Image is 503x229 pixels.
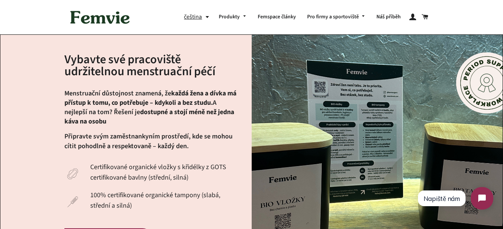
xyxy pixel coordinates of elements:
[252,7,302,27] a: Femspace články
[64,132,240,150] h6: Připravte svým zaměstnankyním prostředí, kde se mohou cítit pohodlně a respektovaně – každý den.
[411,181,500,216] iframe: Tidio Chat
[64,193,81,210] img: TOTM_Product_Icons_Isolated_v2_NON_APP_TAMPON_50x.svg
[64,165,81,182] img: TOTM_Product_Icons_Isolated_v2_PADS-1_50x.svg
[64,89,236,107] strong: každá žena a dívka má přístup k tomu, co potřebuje – kdykoli a bez studu.
[81,162,240,183] p: Certifikované organické vložky s křidélky z GOTS certifikované bavlny (střední, silná)
[81,190,240,211] p: 100% certifikované organické tampony (slabá, střední a silná)
[213,7,252,27] a: Produkty
[302,7,371,27] a: Pro firmy a sportoviště
[64,107,234,126] strong: dostupné a stojí méně než jedna káva na osobu
[184,12,213,22] button: čeština
[66,6,134,29] img: Femvie
[371,7,406,27] a: Náš příběh
[64,54,240,77] h2: Vybavte své pracoviště udržitelnou menstruační péčí
[64,89,240,126] p: Menstruační důstojnost znamená, že A nejlepší na tom? Řešení je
